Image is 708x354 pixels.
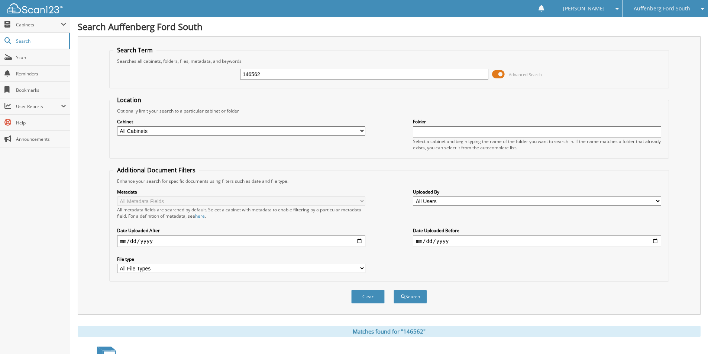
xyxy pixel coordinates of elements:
input: start [117,235,365,247]
button: Search [394,290,427,303]
label: Folder [413,118,661,125]
div: Enhance your search for specific documents using filters such as date and file type. [113,178,665,184]
label: Date Uploaded After [117,227,365,234]
span: Bookmarks [16,87,66,93]
h1: Search Auffenberg Ford South [78,20,701,33]
div: Matches found for "146562" [78,326,701,337]
span: User Reports [16,103,61,110]
label: Date Uploaded Before [413,227,661,234]
label: Uploaded By [413,189,661,195]
div: Select a cabinet and begin typing the name of the folder you want to search in. If the name match... [413,138,661,151]
span: [PERSON_NAME] [563,6,605,11]
legend: Location [113,96,145,104]
span: Cabinets [16,22,61,28]
div: Searches all cabinets, folders, files, metadata, and keywords [113,58,665,64]
div: All metadata fields are searched by default. Select a cabinet with metadata to enable filtering b... [117,207,365,219]
legend: Additional Document Filters [113,166,199,174]
input: end [413,235,661,247]
legend: Search Term [113,46,156,54]
span: Announcements [16,136,66,142]
a: here [195,213,205,219]
span: Auffenberg Ford South [634,6,690,11]
img: scan123-logo-white.svg [7,3,63,13]
label: Cabinet [117,118,365,125]
span: Scan [16,54,66,61]
button: Clear [351,290,385,303]
span: Reminders [16,71,66,77]
span: Advanced Search [509,72,542,77]
label: Metadata [117,189,365,195]
span: Search [16,38,65,44]
div: Optionally limit your search to a particular cabinet or folder [113,108,665,114]
label: File type [117,256,365,262]
span: Help [16,120,66,126]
